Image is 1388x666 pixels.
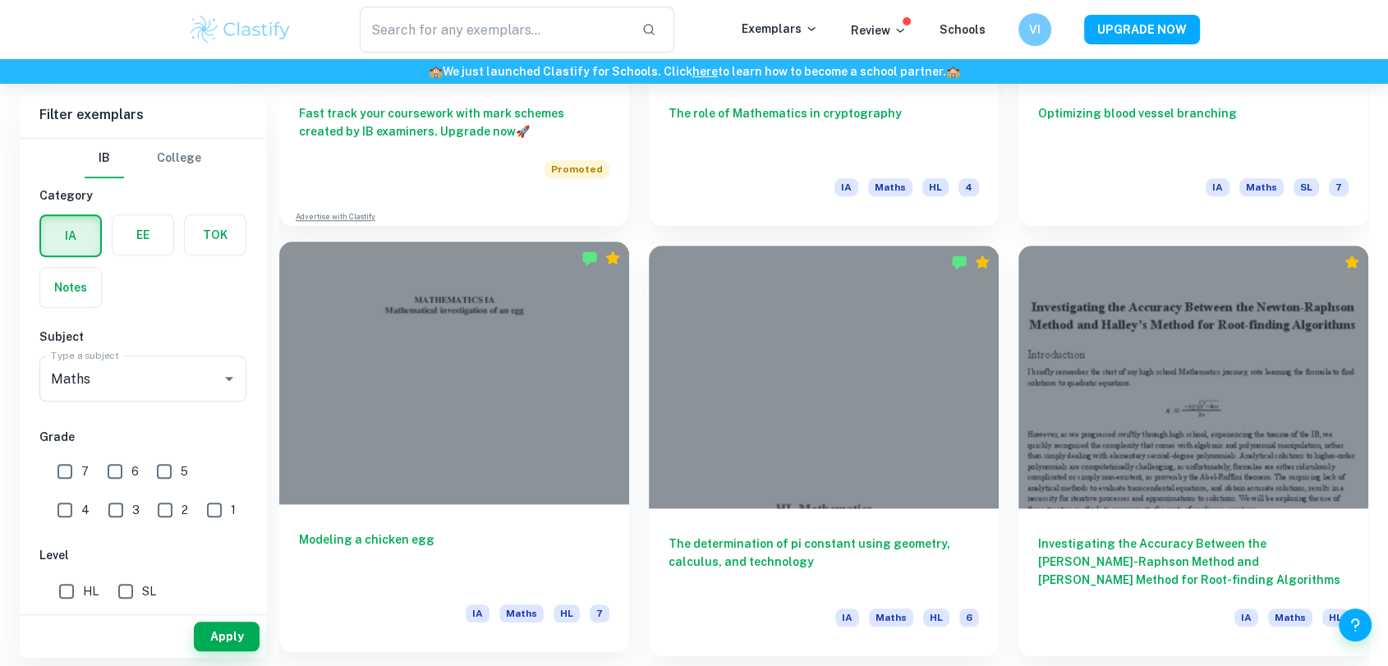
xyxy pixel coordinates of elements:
img: Clastify logo [188,13,292,46]
div: Premium [604,250,621,266]
h6: The role of Mathematics in cryptography [669,104,979,158]
span: HL [1322,609,1349,627]
a: The determination of pi constant using geometry, calculus, and technologyIAMathsHL6 [649,246,999,655]
div: Filter type choice [85,139,201,178]
span: Promoted [545,160,609,178]
button: Apply [194,622,260,651]
button: UPGRADE NOW [1084,15,1200,44]
img: Marked [581,250,598,266]
div: Premium [974,254,990,270]
span: 🏫 [946,65,960,78]
h6: Category [39,186,246,204]
button: IA [41,216,100,255]
span: 7 [590,604,609,622]
button: Notes [40,268,101,307]
h6: Grade [39,428,246,446]
span: HL [922,178,949,196]
span: Maths [868,178,912,196]
span: IA [834,178,858,196]
span: 4 [81,501,90,519]
button: Help and Feedback [1339,609,1372,641]
h6: Fast track your coursework with mark schemes created by IB examiners. Upgrade now [299,104,609,140]
span: Maths [869,609,913,627]
span: 2 [182,501,188,519]
label: Type a subject [51,348,119,362]
a: Schools [940,23,986,36]
button: TOK [185,215,246,255]
p: Review [851,21,907,39]
h6: Optimizing blood vessel branching [1038,104,1349,158]
span: Maths [499,604,544,622]
span: HL [83,582,99,600]
span: 5 [181,462,188,480]
span: 1 [231,501,236,519]
div: Premium [1344,254,1360,270]
span: SL [1294,178,1319,196]
span: 3 [132,501,140,519]
a: Modeling a chicken eggIAMathsHL7 [279,246,629,655]
h6: Investigating the Accuracy Between the [PERSON_NAME]-Raphson Method and [PERSON_NAME] Method for ... [1038,535,1349,589]
h6: Filter exemplars [20,92,266,138]
button: College [157,139,201,178]
span: Maths [1239,178,1284,196]
span: Maths [1268,609,1312,627]
span: 7 [81,462,89,480]
span: 🏫 [429,65,443,78]
span: 6 [131,462,139,480]
span: 6 [959,609,979,627]
h6: Subject [39,328,246,346]
button: Open [218,367,241,390]
h6: VI [1026,21,1045,39]
span: 🚀 [516,125,530,138]
span: IA [466,604,489,622]
span: SL [142,582,156,600]
a: here [692,65,718,78]
a: Advertise with Clastify [296,211,375,223]
span: 7 [1329,178,1349,196]
h6: Level [39,546,246,564]
span: HL [923,609,949,627]
span: HL [554,604,580,622]
a: Investigating the Accuracy Between the [PERSON_NAME]-Raphson Method and [PERSON_NAME] Method for ... [1018,246,1368,655]
h6: The determination of pi constant using geometry, calculus, and technology [669,535,979,589]
span: IA [1206,178,1229,196]
button: IB [85,139,124,178]
input: Search for any exemplars... [360,7,628,53]
p: Exemplars [742,20,818,38]
span: 4 [958,178,979,196]
span: IA [1234,609,1258,627]
img: Marked [951,254,967,270]
button: VI [1018,13,1051,46]
span: IA [835,609,859,627]
h6: Modeling a chicken egg [299,531,609,585]
h6: We just launched Clastify for Schools. Click to learn how to become a school partner. [3,62,1385,80]
button: EE [113,215,173,255]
